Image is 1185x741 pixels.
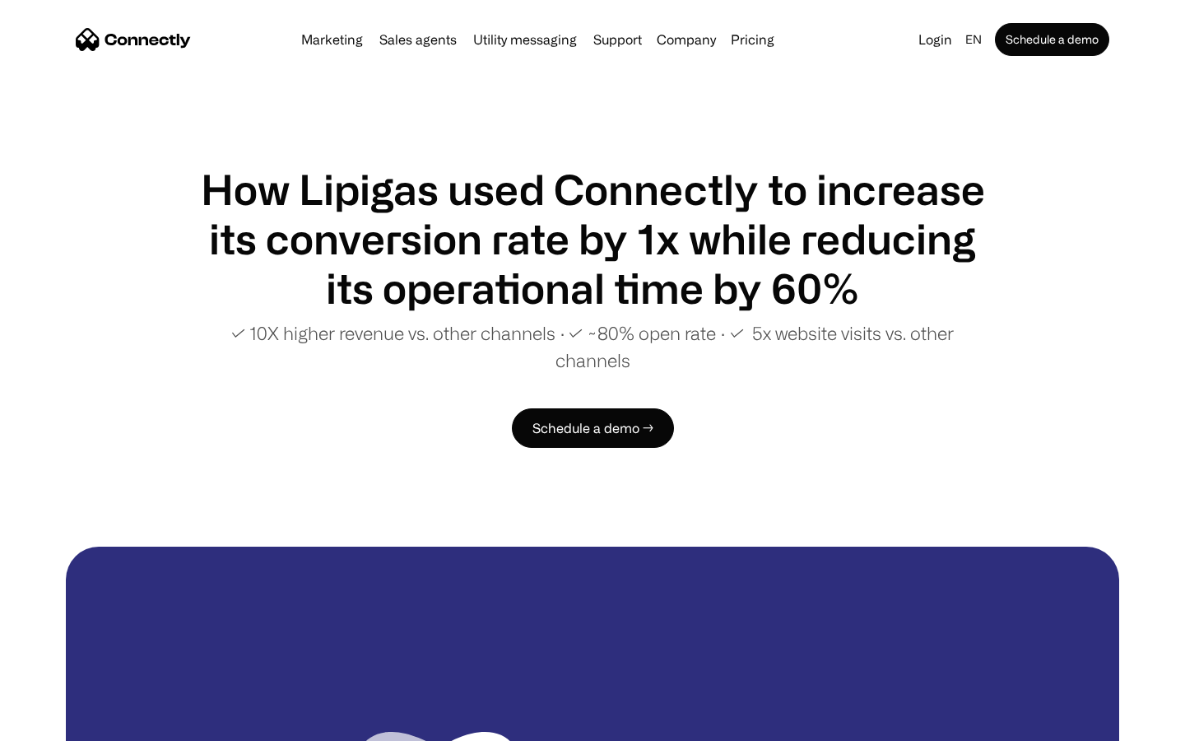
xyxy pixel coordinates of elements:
a: Marketing [295,33,369,46]
a: Utility messaging [467,33,583,46]
div: Company [657,28,716,51]
a: Schedule a demo [995,23,1109,56]
a: Support [587,33,648,46]
a: Schedule a demo → [512,408,674,448]
aside: Language selected: English [16,711,99,735]
a: Sales agents [373,33,463,46]
a: Pricing [724,33,781,46]
p: ✓ 10X higher revenue vs. other channels ∙ ✓ ~80% open rate ∙ ✓ 5x website visits vs. other channels [197,319,987,374]
div: en [965,28,982,51]
h1: How Lipigas used Connectly to increase its conversion rate by 1x while reducing its operational t... [197,165,987,313]
ul: Language list [33,712,99,735]
a: Login [912,28,959,51]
